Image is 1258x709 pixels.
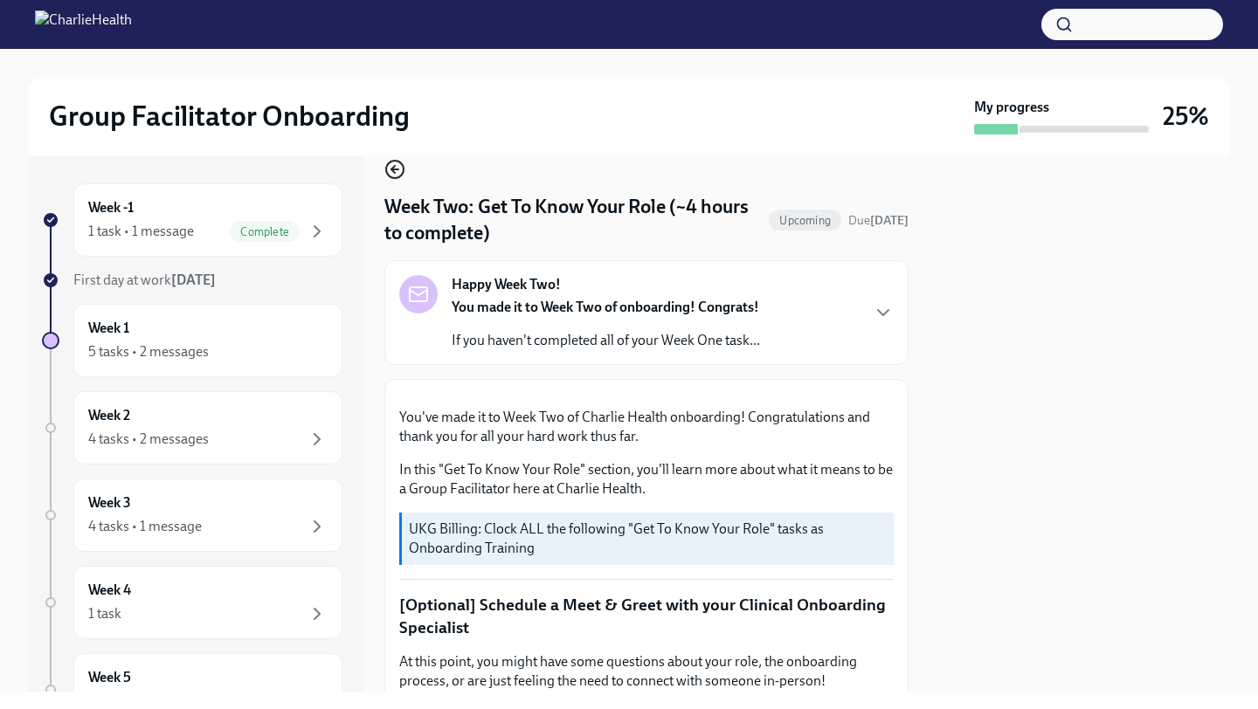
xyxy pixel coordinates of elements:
[49,99,410,134] h2: Group Facilitator Onboarding
[384,194,762,246] h4: Week Two: Get To Know Your Role (~4 hours to complete)
[88,604,121,623] div: 1 task
[88,319,129,338] h6: Week 1
[42,304,342,377] a: Week 15 tasks • 2 messages
[452,299,759,315] strong: You made it to Week Two of onboarding! Congrats!
[88,342,209,361] div: 5 tasks • 2 messages
[848,212,909,229] span: September 16th, 2025 10:00
[42,271,342,290] a: First day at work[DATE]
[399,594,894,638] p: [Optional] Schedule a Meet & Greet with your Clinical Onboarding Specialist
[769,214,841,227] span: Upcoming
[88,198,134,217] h6: Week -1
[230,225,300,238] span: Complete
[73,272,216,288] span: First day at work
[42,183,342,257] a: Week -11 task • 1 messageComplete
[88,493,131,513] h6: Week 3
[42,478,342,552] a: Week 34 tasks • 1 message
[399,652,894,691] p: At this point, you might have some questions about your role, the onboarding process, or are just...
[42,391,342,465] a: Week 24 tasks • 2 messages
[42,566,342,639] a: Week 41 task
[409,520,887,558] p: UKG Billing: Clock ALL the following "Get To Know Your Role" tasks as Onboarding Training
[1163,100,1209,132] h3: 25%
[35,10,132,38] img: CharlieHealth
[88,222,194,241] div: 1 task • 1 message
[452,331,760,350] p: If you haven't completed all of your Week One task...
[88,430,209,449] div: 4 tasks • 2 messages
[88,668,131,687] h6: Week 5
[848,213,909,228] span: Due
[88,581,131,600] h6: Week 4
[171,272,216,288] strong: [DATE]
[88,517,202,536] div: 4 tasks • 1 message
[870,213,909,228] strong: [DATE]
[399,408,894,446] p: You've made it to Week Two of Charlie Health onboarding! Congratulations and thank you for all yo...
[974,98,1049,117] strong: My progress
[452,275,561,294] strong: Happy Week Two!
[88,406,130,425] h6: Week 2
[399,460,894,499] p: In this "Get To Know Your Role" section, you'll learn more about what it means to be a Group Faci...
